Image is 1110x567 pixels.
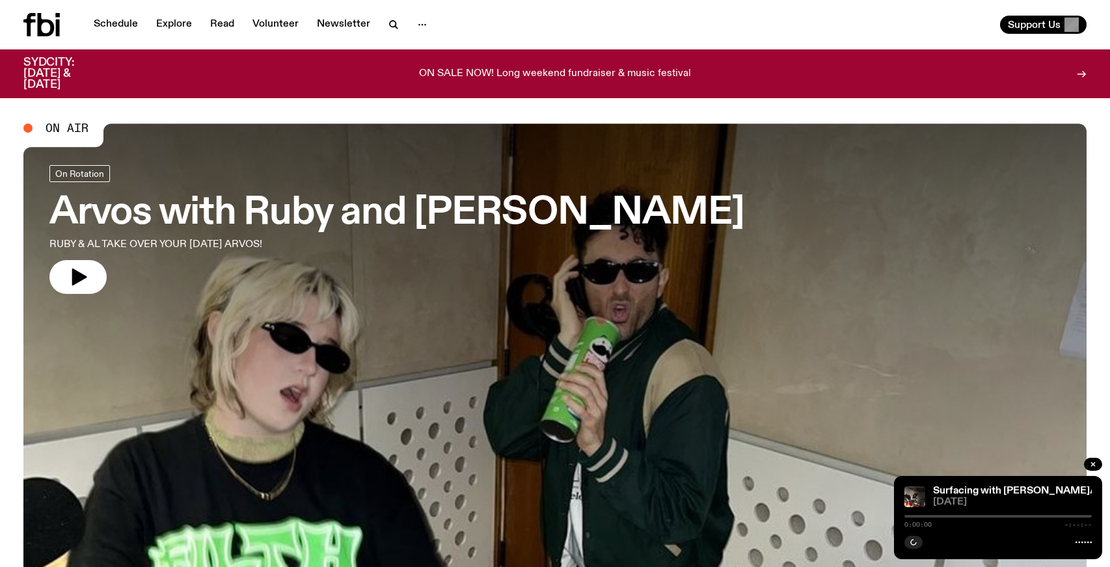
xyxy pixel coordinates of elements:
h3: SYDCITY: [DATE] & [DATE] [23,57,107,90]
a: On Rotation [49,165,110,182]
img: Image by Billy Zammit [904,486,925,507]
span: On Air [46,122,88,134]
a: Explore [148,16,200,34]
span: On Rotation [55,168,104,178]
span: 0:00:00 [904,521,932,528]
a: Newsletter [309,16,378,34]
span: Support Us [1008,19,1061,31]
p: ON SALE NOW! Long weekend fundraiser & music festival [419,68,691,80]
a: Schedule [86,16,146,34]
a: Arvos with Ruby and [PERSON_NAME]RUBY & AL TAKE OVER YOUR [DATE] ARVOS! [49,165,744,294]
button: Support Us [1000,16,1087,34]
a: Volunteer [245,16,306,34]
span: -:--:-- [1064,521,1092,528]
p: RUBY & AL TAKE OVER YOUR [DATE] ARVOS! [49,237,383,252]
span: [DATE] [933,497,1092,507]
h3: Arvos with Ruby and [PERSON_NAME] [49,195,744,231]
a: Read [202,16,242,34]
